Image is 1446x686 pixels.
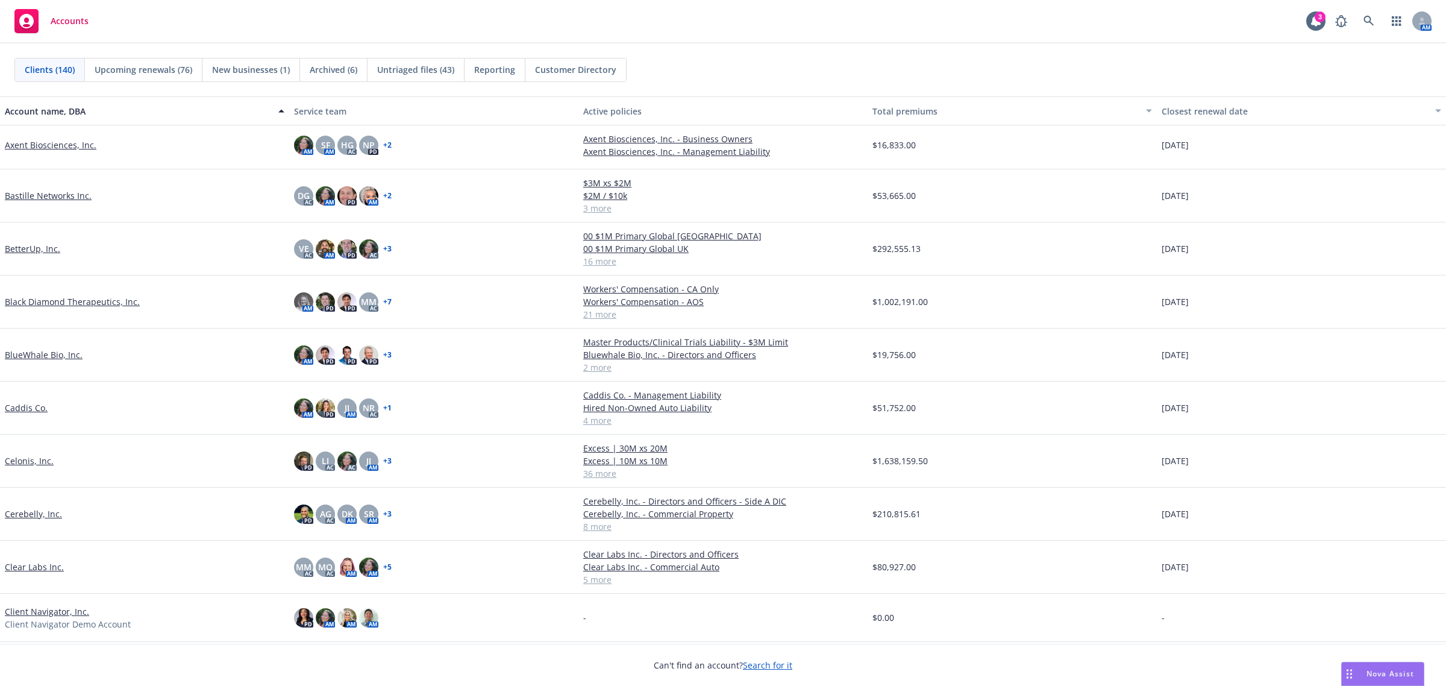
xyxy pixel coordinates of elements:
img: photo [359,608,378,628]
button: Active policies [578,96,868,125]
a: 4 more [583,414,863,427]
img: photo [294,292,313,312]
span: [DATE] [1162,348,1189,361]
a: + 1 [383,404,392,412]
a: 3 more [583,202,863,215]
span: NP [363,139,375,151]
div: Drag to move [1342,662,1357,685]
span: [DATE] [1162,242,1189,255]
a: 00 $1M Primary Global UK [583,242,863,255]
a: $3M xs $2M [583,177,863,189]
span: Customer Directory [535,63,616,76]
a: Hired Non-Owned Auto Liability [583,401,863,414]
img: photo [359,558,378,577]
span: MM [296,561,311,573]
span: [DATE] [1162,401,1189,414]
span: DG [298,189,310,202]
a: 2 more [583,361,863,374]
a: Client Navigator, Inc. [5,605,89,618]
img: photo [337,558,357,577]
span: $51,752.00 [872,401,916,414]
a: Axent Biosciences, Inc. - Management Liability [583,145,863,158]
span: [DATE] [1162,455,1189,467]
span: $210,815.61 [872,508,921,520]
a: Workers' Compensation - AOS [583,295,863,308]
span: [DATE] [1162,508,1189,520]
img: photo [316,292,335,312]
a: Search [1357,9,1381,33]
span: - [1162,611,1165,624]
img: photo [294,136,313,155]
div: 3 [1315,11,1325,22]
a: + 5 [383,564,392,571]
span: [DATE] [1162,139,1189,151]
img: photo [337,239,357,259]
a: Search for it [743,659,792,671]
a: + 3 [383,351,392,359]
button: Nova Assist [1341,662,1424,686]
span: AG [320,508,331,520]
span: Clients (140) [25,63,75,76]
span: MM [361,295,377,308]
img: photo [316,398,335,418]
a: 00 $1M Primary Global [GEOGRAPHIC_DATA] [583,230,863,242]
span: JJ [345,401,349,414]
span: [DATE] [1162,295,1189,308]
a: Excess | 10M xs 10M [583,455,863,467]
img: photo [337,186,357,206]
a: + 3 [383,245,392,253]
img: photo [294,345,313,365]
span: HG [341,139,354,151]
span: [DATE] [1162,561,1189,573]
span: $292,555.13 [872,242,921,255]
a: Caddis Co. [5,401,48,414]
button: Total premiums [868,96,1157,125]
span: Upcoming renewals (76) [95,63,192,76]
span: [DATE] [1162,189,1189,202]
img: photo [294,505,313,524]
span: Untriaged files (43) [377,63,454,76]
a: 21 more [583,308,863,321]
a: Switch app [1385,9,1409,33]
img: photo [294,608,313,628]
span: Can't find an account? [654,659,792,672]
img: photo [337,452,357,471]
a: Bastille Networks Inc. [5,189,92,202]
a: Clear Labs Inc. - Directors and Officers [583,548,863,561]
a: + 3 [383,458,392,465]
a: Cerebelly, Inc. [5,508,62,520]
img: photo [359,239,378,259]
button: Closest renewal date [1157,96,1446,125]
div: Service team [294,105,574,118]
div: Active policies [583,105,863,118]
span: $19,756.00 [872,348,916,361]
a: Celonis, Inc. [5,455,54,467]
img: photo [337,608,357,628]
a: Black Diamond Therapeutics, Inc. [5,295,140,308]
a: $2M / $10k [583,189,863,202]
span: DK [342,508,353,520]
div: Account name, DBA [5,105,271,118]
span: JJ [366,455,371,467]
a: 8 more [583,520,863,533]
a: Report a Bug [1329,9,1353,33]
a: + 2 [383,142,392,149]
a: Caddis Co. - Management Liability [583,389,863,401]
span: SF [321,139,330,151]
img: photo [359,186,378,206]
span: SR [364,508,374,520]
span: New businesses (1) [212,63,290,76]
a: Accounts [10,4,93,38]
a: + 3 [383,511,392,518]
a: Clear Labs Inc. - Commercial Auto [583,561,863,573]
span: $0.00 [872,611,894,624]
img: photo [316,239,335,259]
a: Master Products/Clinical Trials Liability - $3M Limit [583,336,863,348]
img: photo [359,345,378,365]
a: Axent Biosciences, Inc. [5,139,96,151]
